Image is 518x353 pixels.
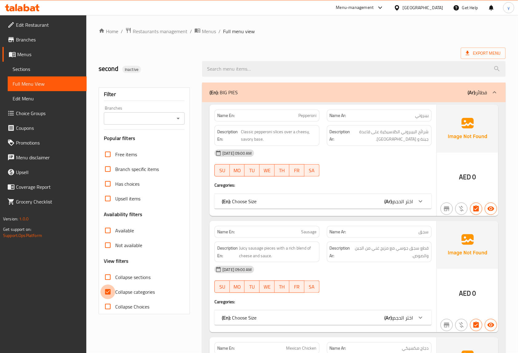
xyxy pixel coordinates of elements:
[8,91,87,106] a: Edit Menu
[217,282,227,291] span: SU
[16,183,82,191] span: Coverage Report
[223,28,255,35] span: Full menu view
[16,124,82,132] span: Coupons
[247,282,257,291] span: TU
[8,76,87,91] a: Full Menu View
[222,198,257,205] p: Choose Size
[133,28,187,35] span: Restaurants management
[330,244,352,259] strong: Description Ar:
[230,281,245,293] button: MO
[190,28,192,35] li: /
[125,27,187,35] a: Restaurants management
[99,64,195,73] h2: second
[104,258,129,265] h3: View filters
[385,313,393,322] b: (Ar):
[2,135,87,150] a: Promotions
[222,313,231,322] b: (En):
[441,203,453,215] button: Not branch specific item
[115,242,142,249] span: Not available
[214,299,432,305] h4: Caregories:
[3,231,42,239] a: Support.OpsPlatform
[222,197,231,206] b: (En):
[485,319,497,331] button: Available
[245,281,260,293] button: TU
[202,61,506,77] input: search
[403,4,443,11] div: [GEOGRAPHIC_DATA]
[122,66,141,73] div: Inactive
[292,166,302,175] span: FR
[17,51,82,58] span: Menus
[239,244,316,259] span: Juicy sausage pieces with a rich blend of cheese and sauce.
[275,164,290,177] button: TH
[262,166,272,175] span: WE
[174,114,182,123] button: Open
[459,171,471,183] span: AED
[2,121,87,135] a: Coupons
[230,164,245,177] button: MO
[245,164,260,177] button: TU
[455,319,468,331] button: Purchased item
[220,267,254,273] span: [DATE] 09:00 AM
[402,345,429,351] span: دجاج مكسيكي
[115,288,155,296] span: Collapse categories
[437,221,498,269] img: Ae5nvW7+0k+MAAAAAElFTkSuQmCC
[485,203,497,215] button: Available
[286,345,317,351] span: Mexican Chicken
[16,198,82,205] span: Grocery Checklist
[385,197,393,206] b: (Ar):
[393,197,413,206] span: اختر الحجم
[232,282,242,291] span: MO
[13,95,82,102] span: Edit Menu
[473,287,476,299] span: 0
[217,112,235,119] strong: Name En:
[210,88,218,97] b: (En):
[419,229,429,235] span: سجق
[99,28,118,35] a: Home
[304,281,320,293] button: SA
[260,281,275,293] button: WE
[104,211,142,218] h3: Availability filters
[8,62,87,76] a: Sections
[473,171,476,183] span: 0
[393,313,413,322] span: اختر الحجم
[508,4,510,11] span: y
[115,303,149,310] span: Collapse Choices
[468,89,487,96] p: فطائر
[468,88,476,97] b: (Ar):
[299,112,317,119] span: Pepperoni
[330,112,346,119] strong: Name Ar:
[115,180,139,188] span: Has choices
[301,229,317,235] span: Sausage
[461,48,506,59] span: Export Menu
[16,139,82,146] span: Promotions
[2,180,87,194] a: Coverage Report
[2,150,87,165] a: Menu disclaimer
[194,27,216,35] a: Menus
[336,4,374,11] div: Menu-management
[115,273,151,281] span: Collapse sections
[122,67,141,72] span: Inactive
[217,128,240,143] strong: Description En:
[16,36,82,43] span: Branches
[214,281,230,293] button: SU
[441,319,453,331] button: Not branch specific item
[2,32,87,47] a: Branches
[292,282,302,291] span: FR
[289,281,304,293] button: FR
[241,128,316,143] span: Classic pepperoni slices over a cheesy, savory base.
[220,150,254,156] span: [DATE] 09:00 AM
[217,244,238,259] strong: Description En:
[232,166,242,175] span: MO
[202,28,216,35] span: Menus
[307,282,317,291] span: SA
[3,215,18,223] span: Version:
[470,203,482,215] button: Has choices
[214,194,432,209] div: (En): Choose Size(Ar):اختر الحجم
[217,345,235,351] strong: Name En:
[115,227,134,234] span: Available
[202,83,506,102] div: (En): BIG PIES(Ar):فطائر
[13,80,82,87] span: Full Menu View
[2,106,87,121] a: Choice Groups
[415,112,429,119] span: بيبروني
[210,89,238,96] p: BIG PIES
